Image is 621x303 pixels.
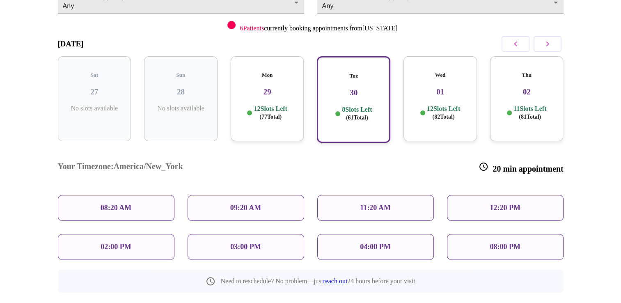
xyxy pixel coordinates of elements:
h5: Mon [237,72,298,78]
span: 6 Patients [240,25,264,32]
h3: [DATE] [58,39,84,48]
p: 09:20 AM [230,204,261,212]
p: 12:20 PM [490,204,520,212]
h3: 29 [237,87,298,96]
h3: 30 [324,88,383,97]
p: Need to reschedule? No problem—just 24 hours before your visit [220,278,415,285]
p: 08:20 AM [101,204,132,212]
span: ( 82 Total) [432,114,454,120]
h5: Sun [151,72,211,78]
h3: 20 min appointment [479,162,563,174]
p: 8 Slots Left [342,106,372,122]
span: ( 77 Total) [259,114,282,120]
span: ( 61 Total) [346,115,368,121]
p: 11 Slots Left [513,105,546,121]
p: No slots available [64,105,125,112]
h3: 01 [410,87,470,96]
p: currently booking appointments from [US_STATE] [240,25,397,32]
p: 04:00 PM [360,243,390,251]
h5: Thu [497,72,557,78]
a: reach out [323,278,347,285]
p: 11:20 AM [360,204,391,212]
h5: Tue [324,73,383,79]
span: ( 81 Total) [519,114,541,120]
h5: Sat [64,72,125,78]
p: 12 Slots Left [254,105,287,121]
h3: 28 [151,87,211,96]
h3: 27 [64,87,125,96]
h5: Wed [410,72,470,78]
h3: Your Timezone: America/New_York [58,162,183,174]
p: No slots available [151,105,211,112]
p: 02:00 PM [101,243,131,251]
p: 03:00 PM [230,243,261,251]
h3: 02 [497,87,557,96]
p: 08:00 PM [490,243,520,251]
p: 12 Slots Left [427,105,460,121]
